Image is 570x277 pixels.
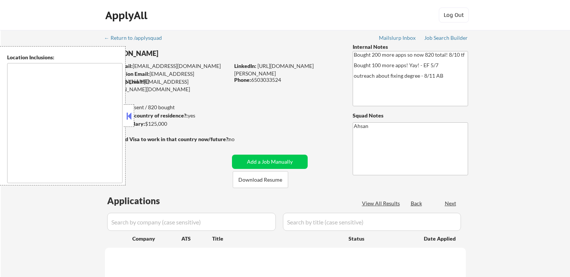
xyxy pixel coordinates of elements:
div: ApplyAll [105,9,150,22]
strong: LinkedIn: [234,63,256,69]
div: [EMAIL_ADDRESS][PERSON_NAME][DOMAIN_NAME] [105,78,229,93]
div: ← Return to /applysquad [104,35,169,41]
div: Title [212,235,341,242]
div: Company [132,235,181,242]
div: Internal Notes [353,43,468,51]
div: Applications [107,196,181,205]
div: View All Results [362,200,402,207]
div: Mailslurp Inbox [379,35,416,41]
div: [EMAIL_ADDRESS][DOMAIN_NAME] [105,62,229,70]
a: Mailslurp Inbox [379,35,416,42]
div: $125,000 [105,120,229,128]
div: ATS [181,235,212,242]
strong: Will need Visa to work in that country now/future?: [105,136,230,142]
div: Back [411,200,423,207]
div: Date Applied [424,235,457,242]
a: ← Return to /applysquad [104,35,169,42]
input: Search by company (case sensitive) [107,213,276,231]
div: 6503033524 [234,76,340,84]
div: Squad Notes [353,112,468,119]
a: [URL][DOMAIN_NAME][PERSON_NAME] [234,63,314,77]
button: Add a Job Manually [232,155,308,169]
div: [EMAIL_ADDRESS][DOMAIN_NAME] [105,70,229,85]
div: Next [445,200,457,207]
div: no [229,135,250,143]
button: Download Resume [233,171,288,188]
strong: Phone: [234,77,251,83]
div: Status [349,232,413,245]
input: Search by title (case sensitive) [283,213,461,231]
button: Log Out [439,8,469,23]
div: Location Inclusions: [7,54,123,61]
div: [PERSON_NAME] [105,49,259,58]
div: 649 sent / 820 bought [105,104,229,111]
div: yes [105,112,227,119]
div: Job Search Builder [424,35,468,41]
strong: Can work in country of residence?: [105,112,188,119]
